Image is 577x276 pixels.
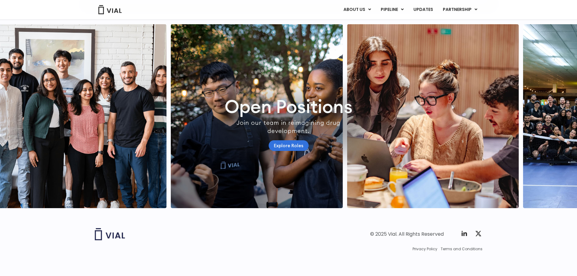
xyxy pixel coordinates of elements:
[413,246,437,252] a: Privacy Policy
[376,5,408,15] a: PIPELINEMenu Toggle
[171,24,343,208] div: 1 / 7
[438,5,482,15] a: PARTNERSHIPMenu Toggle
[98,5,122,14] img: Vial Logo
[409,5,438,15] a: UPDATES
[370,231,444,238] div: © 2025 Vial. All Rights Reserved
[171,24,343,208] img: http://Group%20of%20people%20smiling%20wearing%20aprons
[347,24,519,208] div: 2 / 7
[95,228,125,240] img: Vial logo wih "Vial" spelled out
[441,246,482,252] a: Terms and Conditions
[269,140,309,151] a: Explore Roles
[339,5,376,15] a: ABOUT USMenu Toggle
